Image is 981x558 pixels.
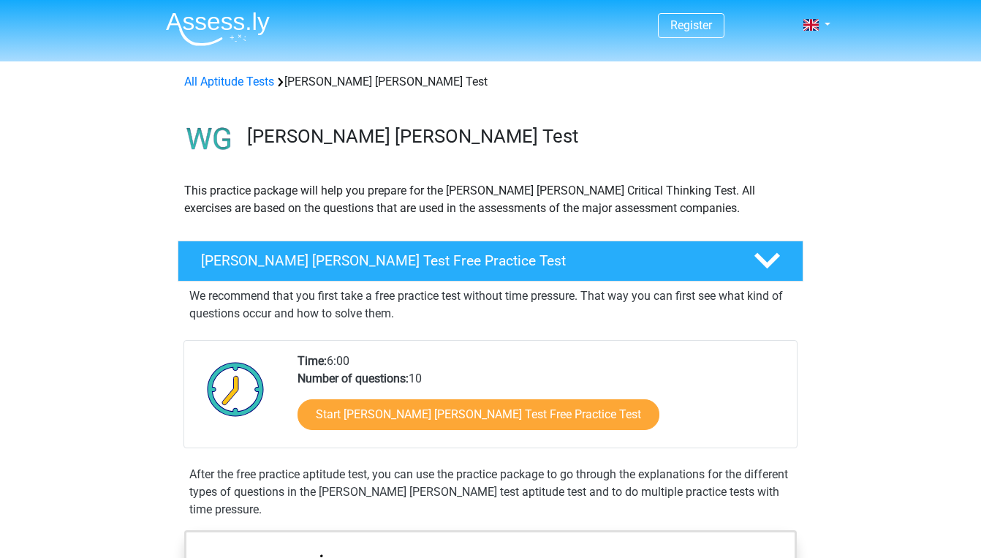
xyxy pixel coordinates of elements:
[199,352,273,426] img: Clock
[287,352,796,448] div: 6:00 10
[247,125,792,148] h3: [PERSON_NAME] [PERSON_NAME] Test
[201,252,730,269] h4: [PERSON_NAME] [PERSON_NAME] Test Free Practice Test
[670,18,712,32] a: Register
[166,12,270,46] img: Assessly
[183,466,798,519] div: After the free practice aptitude test, you can use the practice package to go through the explana...
[184,75,274,88] a: All Aptitude Tests
[184,182,797,217] p: This practice package will help you prepare for the [PERSON_NAME] [PERSON_NAME] Critical Thinking...
[172,241,809,282] a: [PERSON_NAME] [PERSON_NAME] Test Free Practice Test
[298,354,327,368] b: Time:
[298,372,409,385] b: Number of questions:
[298,399,659,430] a: Start [PERSON_NAME] [PERSON_NAME] Test Free Practice Test
[178,73,803,91] div: [PERSON_NAME] [PERSON_NAME] Test
[189,287,792,323] p: We recommend that you first take a free practice test without time pressure. That way you can fir...
[178,108,240,170] img: watson glaser test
